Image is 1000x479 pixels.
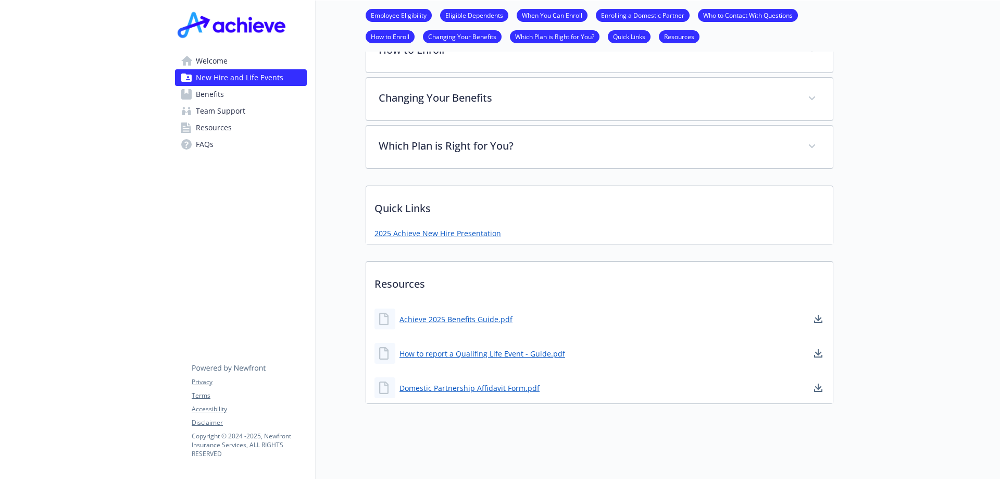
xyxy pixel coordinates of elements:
a: download document [812,382,824,394]
span: New Hire and Life Events [196,69,283,86]
a: How to report a Qualifing Life Event - Guide.pdf [399,348,565,359]
a: Who to Contact With Questions [698,10,798,20]
p: Resources [366,262,833,300]
a: Resources [659,31,699,41]
a: Resources [175,119,307,136]
a: download document [812,313,824,325]
div: Changing Your Benefits [366,78,833,120]
a: Domestic Partnership Affidavit Form.pdf [399,383,540,394]
span: Benefits [196,86,224,103]
a: Eligible Dependents [440,10,508,20]
span: Resources [196,119,232,136]
a: Achieve 2025 Benefits Guide.pdf [399,314,512,325]
span: FAQs [196,136,214,153]
a: Welcome [175,53,307,69]
a: Terms [192,391,306,400]
a: Team Support [175,103,307,119]
p: Which Plan is Right for You? [379,138,795,154]
a: Employee Eligibility [366,10,432,20]
div: Which Plan is Right for You? [366,126,833,168]
a: Changing Your Benefits [423,31,502,41]
a: New Hire and Life Events [175,69,307,86]
a: Which Plan is Right for You? [510,31,599,41]
a: Quick Links [608,31,651,41]
a: Accessibility [192,404,306,414]
a: When You Can Enroll [517,10,587,20]
a: FAQs [175,136,307,153]
a: Disclaimer [192,418,306,427]
a: 2025 Achieve New Hire Presentation [374,228,501,239]
a: How to Enroll [366,31,415,41]
p: Quick Links [366,186,833,225]
a: download document [812,347,824,360]
p: Copyright © 2024 - 2025 , Newfront Insurance Services, ALL RIGHTS RESERVED [192,432,306,458]
a: Benefits [175,86,307,103]
span: Welcome [196,53,228,69]
a: Enrolling a Domestic Partner [596,10,690,20]
a: Privacy [192,377,306,387]
p: Changing Your Benefits [379,90,795,106]
span: Team Support [196,103,245,119]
